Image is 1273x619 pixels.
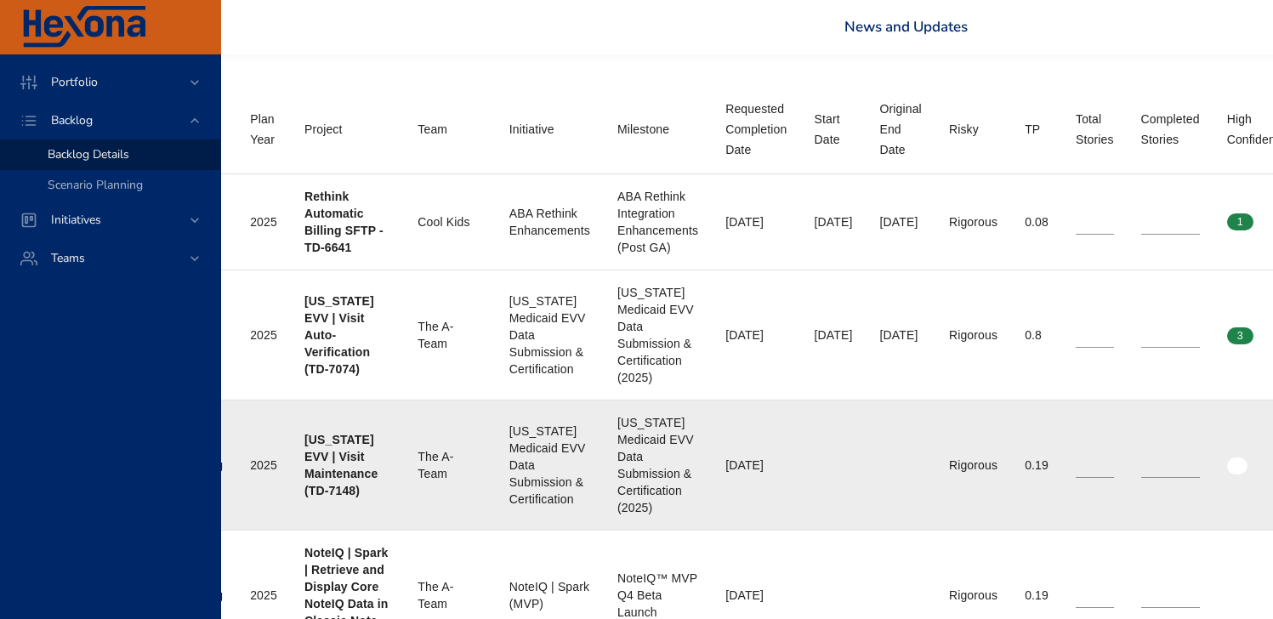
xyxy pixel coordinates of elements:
[304,433,378,497] b: [US_STATE] EVV | Visit Maintenance (TD-7148)
[1076,109,1114,150] div: Sort
[1025,119,1040,139] div: TP
[949,327,997,344] div: Rigorous
[509,119,554,139] div: Sort
[725,99,787,160] div: Requested Completion Date
[250,327,277,344] div: 2025
[844,17,968,37] a: News and Updates
[509,578,590,612] div: NoteIQ | Spark (MVP)
[725,213,787,230] div: [DATE]
[509,292,590,378] div: [US_STATE] Medicaid EVV Data Submission & Certification
[48,177,143,193] span: Scenario Planning
[879,99,921,160] div: Sort
[1076,109,1114,150] div: Total Stories
[879,99,921,160] div: Original End Date
[418,119,481,139] span: Team
[1025,119,1049,139] span: TP
[509,119,590,139] span: Initiative
[250,109,277,150] div: Sort
[304,119,390,139] span: Project
[617,119,669,139] div: Milestone
[949,119,979,139] div: Risky
[617,119,669,139] div: Sort
[509,205,590,239] div: ABA Rethink Enhancements
[949,587,997,604] div: Rigorous
[617,119,698,139] span: Milestone
[814,109,852,150] div: Start Date
[725,327,787,344] div: [DATE]
[617,188,698,256] div: ABA Rethink Integration Enhancements (Post GA)
[304,119,343,139] div: Sort
[879,213,921,230] div: [DATE]
[1227,328,1253,344] span: 3
[814,213,852,230] div: [DATE]
[509,119,554,139] div: Initiative
[418,578,481,612] div: The A-Team
[250,457,277,474] div: 2025
[617,284,698,386] div: [US_STATE] Medicaid EVV Data Submission & Certification (2025)
[1141,109,1200,150] div: Sort
[814,109,852,150] div: Sort
[879,327,921,344] div: [DATE]
[37,74,111,90] span: Portfolio
[1025,213,1049,230] div: 0.08
[725,457,787,474] div: [DATE]
[1227,214,1253,230] span: 1
[1025,457,1049,474] div: 0.19
[949,457,997,474] div: Rigorous
[304,190,384,254] b: Rethink Automatic Billing SFTP - TD-6641
[725,99,787,160] div: Sort
[509,423,590,508] div: [US_STATE] Medicaid EVV Data Submission & Certification
[418,318,481,352] div: The A-Team
[250,109,277,150] div: Plan Year
[20,6,148,48] img: Hexona
[250,213,277,230] div: 2025
[418,119,447,139] div: Team
[418,448,481,482] div: The A-Team
[725,587,787,604] div: [DATE]
[37,212,115,228] span: Initiatives
[617,414,698,516] div: [US_STATE] Medicaid EVV Data Submission & Certification (2025)
[250,587,277,604] div: 2025
[304,119,343,139] div: Project
[37,250,99,266] span: Teams
[1025,327,1049,344] div: 0.8
[1025,587,1049,604] div: 0.19
[949,213,997,230] div: Rigorous
[1025,119,1040,139] div: Sort
[418,119,447,139] div: Sort
[418,213,481,230] div: Cool Kids
[48,146,129,162] span: Backlog Details
[949,119,997,139] span: Risky
[949,119,979,139] div: Sort
[814,327,852,344] div: [DATE]
[304,294,374,376] b: [US_STATE] EVV | Visit Auto-Verification (TD-7074)
[1141,109,1200,150] div: Completed Stories
[37,112,106,128] span: Backlog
